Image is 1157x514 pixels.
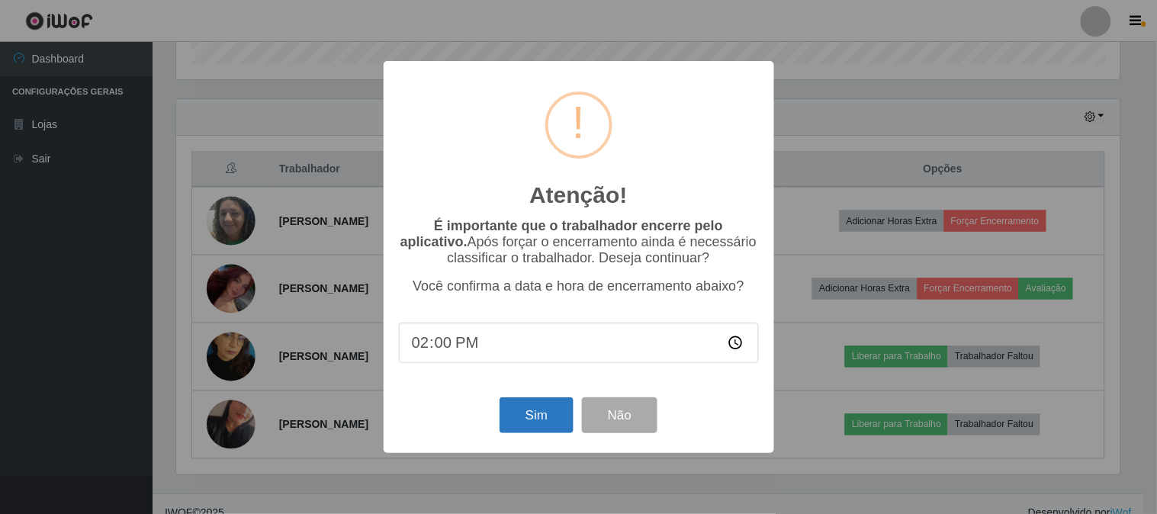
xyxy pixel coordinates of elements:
[582,397,657,433] button: Não
[529,182,627,209] h2: Atenção!
[399,218,759,266] p: Após forçar o encerramento ainda é necessário classificar o trabalhador. Deseja continuar?
[500,397,574,433] button: Sim
[399,278,759,294] p: Você confirma a data e hora de encerramento abaixo?
[400,218,723,249] b: É importante que o trabalhador encerre pelo aplicativo.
